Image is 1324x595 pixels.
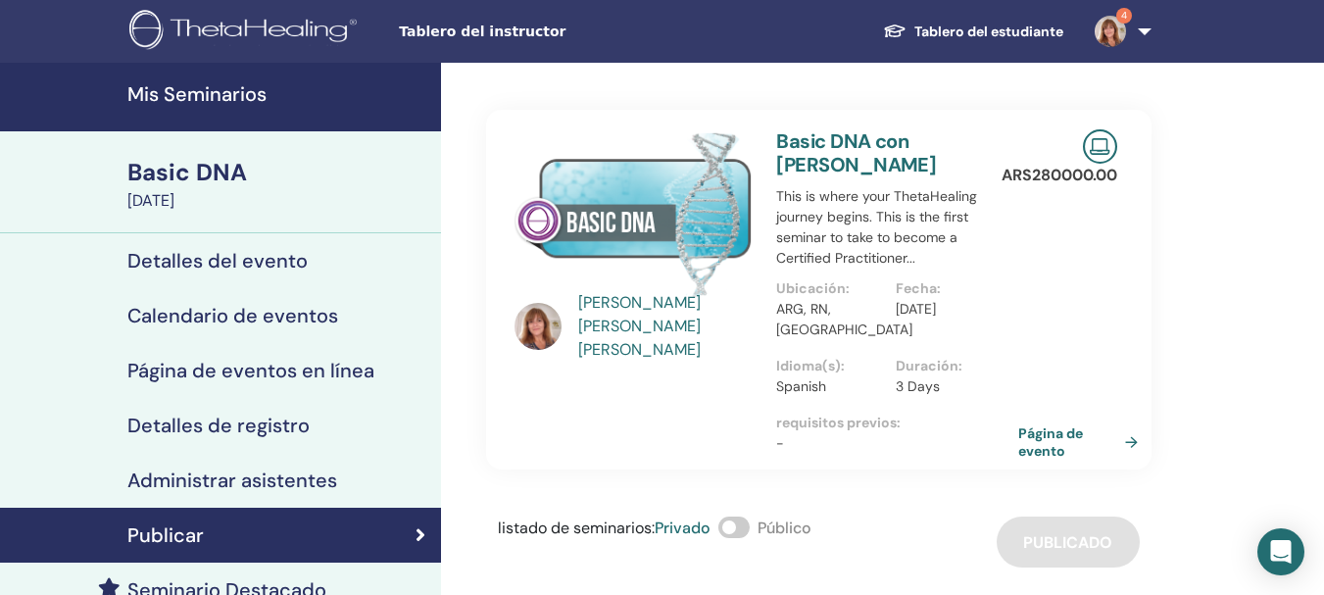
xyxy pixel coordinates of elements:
h4: Detalles de registro [127,414,310,437]
p: Idioma(s) : [776,356,884,376]
p: Spanish [776,376,884,397]
img: Live Online Seminar [1083,129,1117,164]
img: Basic DNA [515,129,753,297]
img: logo.png [129,10,364,54]
p: ARG, RN, [GEOGRAPHIC_DATA] [776,299,884,340]
a: Página de evento [1018,424,1146,460]
a: Basic DNA[DATE] [116,156,441,213]
span: Privado [655,518,711,538]
img: default.jpg [1095,16,1126,47]
a: Tablero del estudiante [867,14,1079,50]
h4: Página de eventos en línea [127,359,374,382]
h4: Administrar asistentes [127,469,337,492]
span: listado de seminarios : [498,518,655,538]
a: [PERSON_NAME] [PERSON_NAME] [PERSON_NAME] [578,291,757,362]
span: Público [758,518,811,538]
p: ARS 280000.00 [1002,164,1117,187]
a: Basic DNA con [PERSON_NAME] [776,128,936,177]
h4: Calendario de eventos [127,304,338,327]
p: requisitos previos : [776,413,1014,433]
img: default.jpg [515,303,562,350]
div: Open Intercom Messenger [1257,528,1304,575]
h4: Detalles del evento [127,249,308,273]
p: Ubicación : [776,278,884,299]
div: Basic DNA [127,156,429,189]
p: Fecha : [896,278,1004,299]
h4: Publicar [127,523,204,547]
p: Duración : [896,356,1004,376]
div: [DATE] [127,189,429,213]
p: - [776,433,1014,454]
span: Tablero del instructor [399,22,693,42]
span: 4 [1116,8,1132,24]
p: [DATE] [896,299,1004,320]
h4: Mis Seminarios [127,82,429,106]
p: This is where your ThetaHealing journey begins. This is the first seminar to take to become a Cer... [776,186,1014,269]
img: graduation-cap-white.svg [883,23,907,39]
p: 3 Days [896,376,1004,397]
